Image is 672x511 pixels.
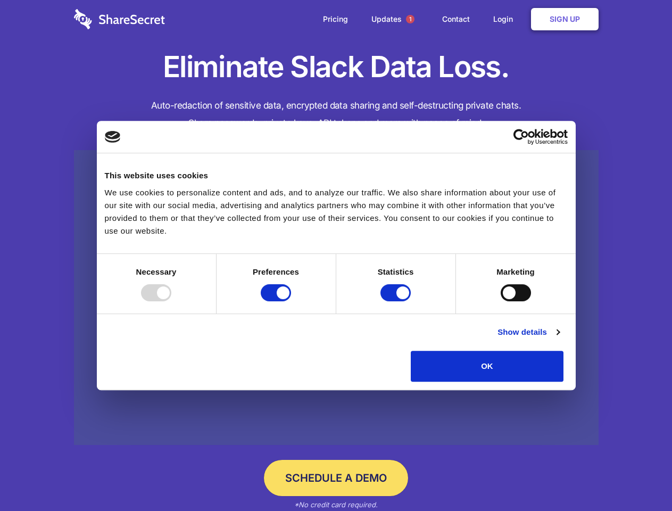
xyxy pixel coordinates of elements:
strong: Preferences [253,267,299,276]
strong: Marketing [496,267,535,276]
a: Sign Up [531,8,599,30]
strong: Necessary [136,267,177,276]
em: *No credit card required. [294,500,378,509]
a: Login [483,3,529,36]
strong: Statistics [378,267,414,276]
img: logo-wordmark-white-trans-d4663122ce5f474addd5e946df7df03e33cb6a1c49d2221995e7729f52c070b2.svg [74,9,165,29]
button: OK [411,351,563,382]
a: Show details [497,326,559,339]
a: Wistia video thumbnail [74,150,599,446]
h1: Eliminate Slack Data Loss. [74,48,599,86]
img: logo [105,131,121,143]
div: This website uses cookies [105,169,568,182]
span: 1 [406,15,414,23]
a: Usercentrics Cookiebot - opens in a new window [475,129,568,145]
a: Contact [432,3,480,36]
div: We use cookies to personalize content and ads, and to analyze our traffic. We also share informat... [105,186,568,237]
a: Schedule a Demo [264,460,408,496]
h4: Auto-redaction of sensitive data, encrypted data sharing and self-destructing private chats. Shar... [74,97,599,132]
a: Pricing [312,3,359,36]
